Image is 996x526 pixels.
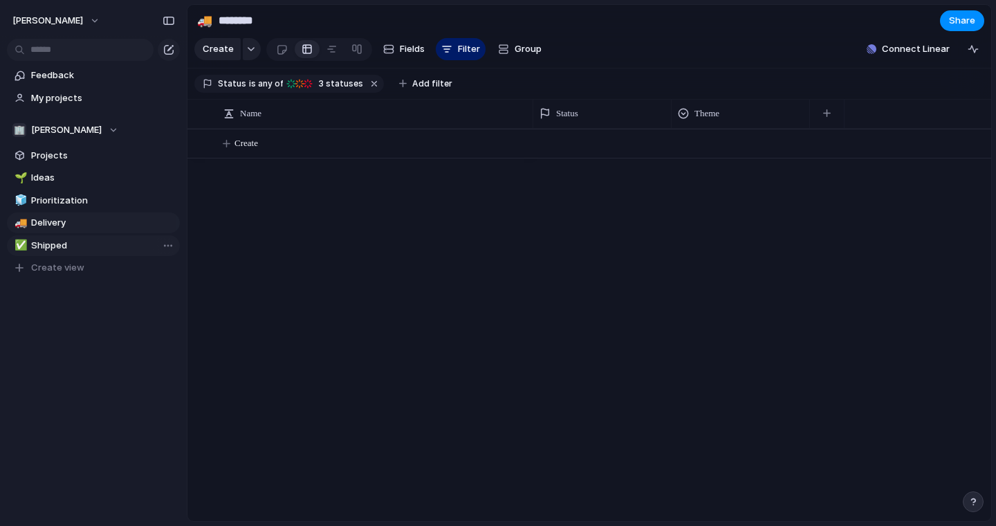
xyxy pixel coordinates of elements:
span: Name [240,107,261,120]
a: 🚚Delivery [7,212,180,233]
button: Group [491,38,548,60]
button: 🌱 [12,171,26,185]
button: Create [194,38,241,60]
a: Projects [7,145,180,166]
div: 🏢 [12,123,26,137]
span: Fields [400,42,425,56]
button: Filter [436,38,486,60]
a: ✅Shipped [7,235,180,256]
button: 3 statuses [284,76,366,91]
span: is [249,78,256,90]
a: My projects [7,88,180,109]
span: Projects [31,149,175,163]
button: 🏢[PERSON_NAME] [7,120,180,140]
div: 🚚 [197,11,212,30]
span: Feedback [31,69,175,82]
button: Connect Linear [861,39,955,60]
span: [PERSON_NAME] [31,123,102,137]
a: Feedback [7,65,180,86]
span: Status [556,107,578,120]
span: Add filter [412,78,452,90]
button: 🚚 [194,10,216,32]
span: statuses [315,78,363,90]
span: 3 [315,78,326,89]
span: Create view [31,261,84,275]
button: 🚚 [12,216,26,230]
div: 🧊 [15,192,24,208]
button: [PERSON_NAME] [6,10,107,32]
button: 🧊 [12,194,26,208]
span: Filter [458,42,480,56]
button: ✅ [12,239,26,253]
div: ✅ [15,237,24,253]
span: [PERSON_NAME] [12,14,83,28]
span: Status [218,78,246,90]
div: 🌱 [15,170,24,186]
span: Delivery [31,216,175,230]
span: My projects [31,91,175,105]
span: any of [256,78,283,90]
a: 🌱Ideas [7,167,180,188]
span: Create [203,42,234,56]
span: Prioritization [31,194,175,208]
span: Ideas [31,171,175,185]
span: Shipped [31,239,175,253]
div: 🚚 [15,215,24,231]
button: Fields [378,38,430,60]
a: 🧊Prioritization [7,190,180,211]
button: isany of [246,76,286,91]
span: Group [515,42,542,56]
button: Add filter [391,74,461,93]
span: Create [234,136,258,150]
button: Create view [7,257,180,278]
button: Share [940,10,984,31]
span: Theme [694,107,719,120]
span: Connect Linear [882,42,950,56]
span: Share [949,14,975,28]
